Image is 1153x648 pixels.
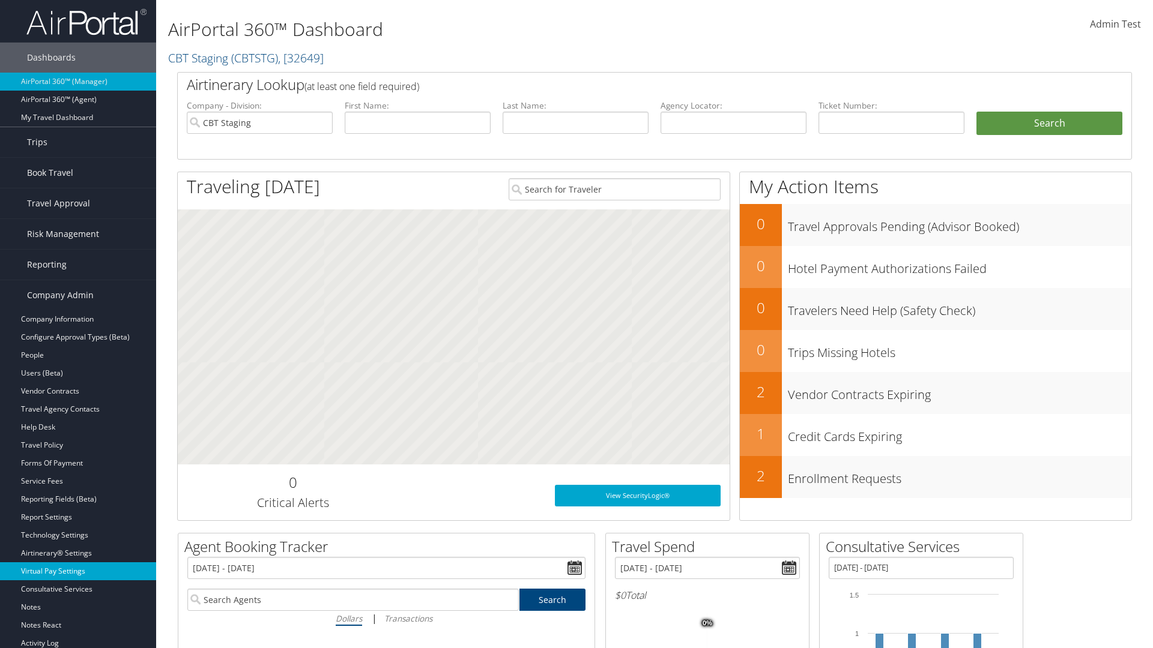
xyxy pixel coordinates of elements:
a: CBT Staging [168,50,324,66]
a: 2Vendor Contracts Expiring [740,372,1131,414]
h3: Trips Missing Hotels [788,338,1131,361]
h3: Vendor Contracts Expiring [788,380,1131,403]
h2: Airtinerary Lookup [187,74,1043,95]
span: (at least one field required) [304,80,419,93]
span: $0 [615,589,626,602]
span: Company Admin [27,280,94,310]
h6: Total [615,589,800,602]
h2: 0 [187,472,399,493]
span: Travel Approval [27,188,90,218]
h2: 0 [740,298,782,318]
span: Reporting [27,250,67,280]
h3: Travel Approvals Pending (Advisor Booked) [788,212,1131,235]
h1: Traveling [DATE] [187,174,320,199]
h2: 2 [740,466,782,486]
h2: 0 [740,340,782,360]
span: Trips [27,127,47,157]
h3: Travelers Need Help (Safety Check) [788,296,1131,319]
a: View SecurityLogic® [555,485,721,506]
label: Company - Division: [187,100,333,112]
a: Admin Test [1090,6,1141,43]
h3: Hotel Payment Authorizations Failed [788,254,1131,277]
h2: 1 [740,424,782,444]
h2: 0 [740,214,782,234]
i: Transactions [384,613,432,624]
span: , [ 32649 ] [278,50,324,66]
label: First Name: [345,100,491,112]
a: 0Hotel Payment Authorizations Failed [740,246,1131,288]
tspan: 0% [703,620,712,627]
span: Book Travel [27,158,73,188]
span: ( CBTSTG ) [231,50,278,66]
h2: 2 [740,382,782,402]
h3: Enrollment Requests [788,464,1131,487]
span: Risk Management [27,219,99,249]
span: Admin Test [1090,17,1141,31]
button: Search [976,112,1122,136]
span: Dashboards [27,43,76,73]
tspan: 1.5 [850,592,859,599]
h2: Consultative Services [826,536,1023,557]
h2: 0 [740,256,782,276]
a: 2Enrollment Requests [740,456,1131,498]
label: Agency Locator: [661,100,806,112]
h1: AirPortal 360™ Dashboard [168,17,817,42]
a: 0Travelers Need Help (Safety Check) [740,288,1131,330]
h2: Agent Booking Tracker [184,536,595,557]
input: Search Agents [187,589,519,611]
h2: Travel Spend [612,536,809,557]
h3: Critical Alerts [187,494,399,511]
img: airportal-logo.png [26,8,147,36]
div: | [187,611,586,626]
h3: Credit Cards Expiring [788,422,1131,445]
a: 0Trips Missing Hotels [740,330,1131,372]
h1: My Action Items [740,174,1131,199]
label: Last Name: [503,100,649,112]
tspan: 1 [855,630,859,637]
input: Search for Traveler [509,178,721,200]
a: Search [519,589,586,611]
a: 1Credit Cards Expiring [740,414,1131,456]
i: Dollars [336,613,362,624]
label: Ticket Number: [819,100,964,112]
a: 0Travel Approvals Pending (Advisor Booked) [740,204,1131,246]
